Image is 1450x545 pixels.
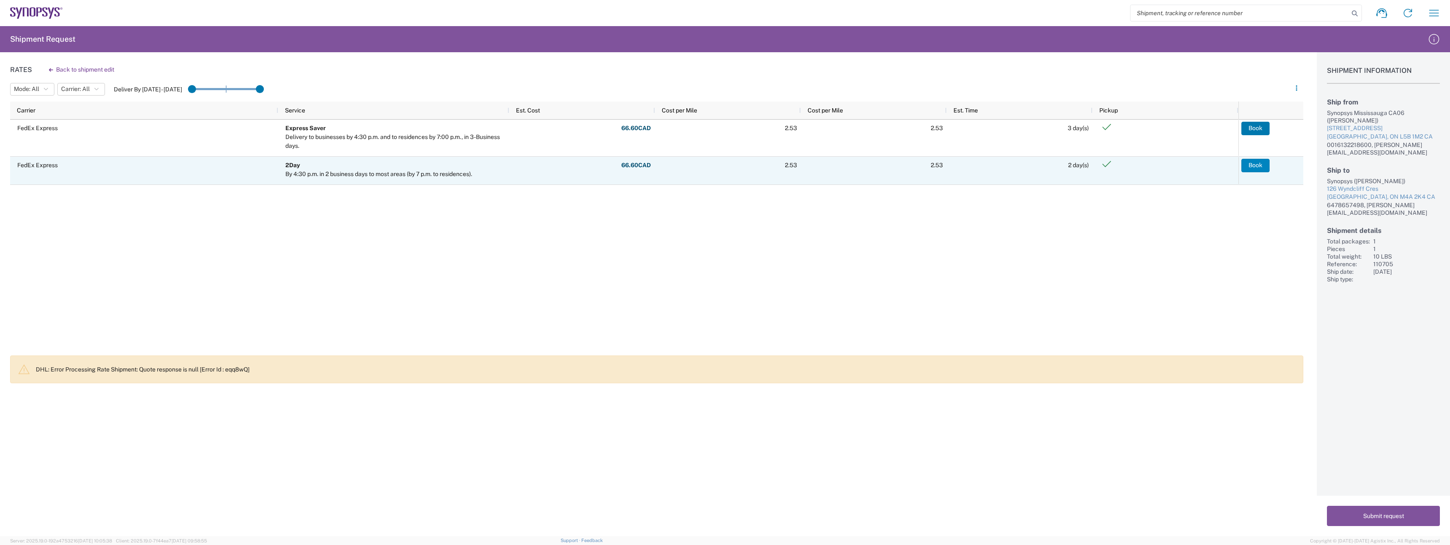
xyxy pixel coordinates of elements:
[17,125,58,131] span: FedEx Express
[1327,238,1370,245] div: Total packages:
[1327,227,1440,235] h2: Shipment details
[621,122,651,135] button: 66.60CAD
[785,125,797,131] span: 2.53
[1327,141,1440,156] div: 0016132218600, [PERSON_NAME][EMAIL_ADDRESS][DOMAIN_NAME]
[621,124,651,132] strong: 66.60 CAD
[1327,185,1440,193] div: 126 Wyndcliff Cres
[662,107,697,114] span: Cost per Mile
[1327,253,1370,260] div: Total weight:
[1241,122,1270,135] button: Book
[17,107,35,114] span: Carrier
[285,162,300,168] b: 2Day
[953,107,978,114] span: Est. Time
[285,170,472,179] div: By 4:30 p.m. in 2 business days to most areas (by 7 p.m. to residences).
[172,538,207,543] span: [DATE] 09:58:55
[808,107,843,114] span: Cost per Mile
[1327,166,1440,174] h2: Ship to
[1310,537,1440,545] span: Copyright © [DATE]-[DATE] Agistix Inc., All Rights Reserved
[10,538,112,543] span: Server: 2025.19.0-192a4753216
[1327,67,1440,84] h1: Shipment Information
[1327,98,1440,106] h2: Ship from
[1373,260,1440,268] div: 110705
[1327,201,1440,216] div: 6478657498, [PERSON_NAME][EMAIL_ADDRESS][DOMAIN_NAME]
[116,538,207,543] span: Client: 2025.19.0-7f44ea7
[285,107,305,114] span: Service
[1327,177,1440,185] div: Synopsys ([PERSON_NAME])
[931,162,943,168] span: 2.53
[1373,245,1440,253] div: 1
[561,538,582,543] a: Support
[1327,185,1440,201] a: 126 Wyndcliff Cres[GEOGRAPHIC_DATA], ON M4A 2K4 CA
[1373,253,1440,260] div: 10 LBS
[1327,109,1440,124] div: Synopsys Mississauga CA06 ([PERSON_NAME])
[1373,238,1440,245] div: 1
[516,107,540,114] span: Est. Cost
[1373,268,1440,275] div: [DATE]
[1327,133,1440,141] div: [GEOGRAPHIC_DATA], ON L5B 1M2 CA
[581,538,603,543] a: Feedback
[78,538,112,543] span: [DATE] 10:05:38
[785,162,797,168] span: 2.53
[1327,275,1370,283] div: Ship type:
[931,125,943,131] span: 2.53
[1327,124,1440,133] div: [STREET_ADDRESS]
[1327,260,1370,268] div: Reference:
[621,161,651,169] strong: 66.60 CAD
[57,83,105,96] button: Carrier: All
[61,85,90,93] span: Carrier: All
[36,366,1296,373] p: DHL: Error Processing Rate Shipment: Quote response is null [Error Id : eqq8wQ]
[10,83,54,96] button: Mode: All
[285,133,505,150] div: Delivery to businesses by 4:30 p.m. and to residences by 7:00 p.m., in 3-Business days.
[1327,124,1440,141] a: [STREET_ADDRESS][GEOGRAPHIC_DATA], ON L5B 1M2 CA
[285,125,326,131] b: Express Saver
[1327,245,1370,253] div: Pieces
[114,85,182,93] label: Deliver By [DATE] - [DATE]
[1068,125,1089,131] span: 3 day(s)
[1130,5,1349,21] input: Shipment, tracking or reference number
[1068,162,1089,168] span: 2 day(s)
[1099,107,1118,114] span: Pickup
[1327,268,1370,275] div: Ship date:
[10,34,75,44] h2: Shipment Request
[1241,159,1270,172] button: Book
[1327,193,1440,201] div: [GEOGRAPHIC_DATA], ON M4A 2K4 CA
[1327,506,1440,526] button: Submit request
[42,62,121,77] button: Back to shipment edit
[17,162,58,168] span: FedEx Express
[10,66,32,74] h1: Rates
[621,159,651,172] button: 66.60CAD
[14,85,39,93] span: Mode: All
